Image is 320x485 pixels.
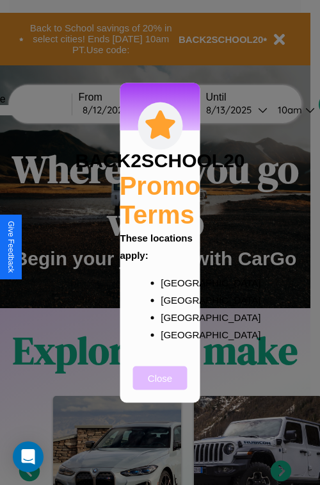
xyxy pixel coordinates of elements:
[133,366,188,390] button: Close
[161,291,185,308] p: [GEOGRAPHIC_DATA]
[13,441,44,472] div: Open Intercom Messenger
[161,274,185,291] p: [GEOGRAPHIC_DATA]
[6,221,15,273] div: Give Feedback
[161,325,185,343] p: [GEOGRAPHIC_DATA]
[120,171,201,229] h2: Promo Terms
[161,308,185,325] p: [GEOGRAPHIC_DATA]
[75,149,244,171] h3: BACK2SCHOOL20
[120,232,193,260] b: These locations apply:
